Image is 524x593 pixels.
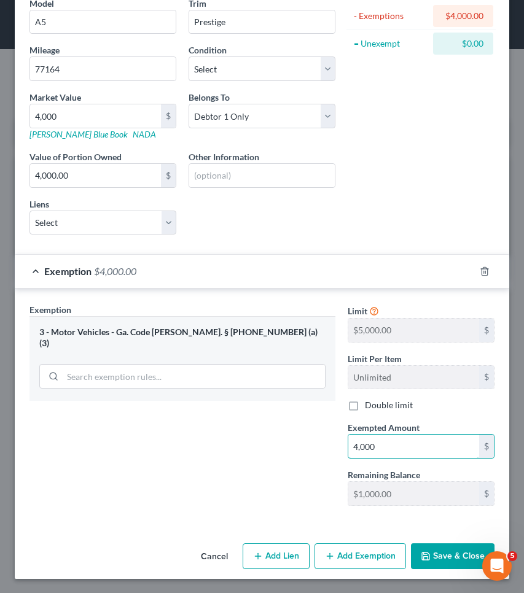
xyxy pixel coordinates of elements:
[243,543,310,569] button: Add Lien
[63,365,325,388] input: Search exemption rules...
[348,306,367,316] span: Limit
[191,545,238,569] button: Cancel
[507,551,517,561] span: 5
[189,150,259,163] label: Other Information
[161,164,176,187] div: $
[133,129,156,139] a: NADA
[39,327,326,349] div: 3 - Motor Vehicles - Ga. Code [PERSON_NAME]. § [PHONE_NUMBER] (a)(3)
[29,150,122,163] label: Value of Portion Owned
[354,10,428,22] div: - Exemptions
[479,482,494,505] div: $
[30,164,161,187] input: 0.00
[30,10,176,34] input: ex. Altima
[189,10,335,34] input: ex. LS, LT, etc
[348,468,420,481] label: Remaining Balance
[189,44,227,56] label: Condition
[94,265,136,277] span: $4,000.00
[29,129,128,139] a: [PERSON_NAME] Blue Book
[443,10,483,22] div: $4,000.00
[365,399,413,411] label: Double limit
[29,304,71,315] span: Exemption
[348,366,479,389] input: --
[30,104,161,128] input: 0.00
[29,91,81,104] label: Market Value
[411,543,495,569] button: Save & Close
[482,551,512,581] iframe: Intercom live chat
[354,37,428,50] div: = Unexempt
[348,352,402,365] label: Limit Per Item
[29,198,49,211] label: Liens
[348,422,420,433] span: Exempted Amount
[348,435,479,458] input: 0.00
[315,543,406,569] button: Add Exemption
[189,164,335,187] input: (optional)
[30,57,176,80] input: --
[479,366,494,389] div: $
[161,104,176,128] div: $
[348,482,479,505] input: --
[479,319,494,342] div: $
[479,435,494,458] div: $
[189,92,230,103] span: Belongs To
[348,319,479,342] input: --
[44,265,92,277] span: Exemption
[443,37,483,50] div: $0.00
[29,44,60,56] label: Mileage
